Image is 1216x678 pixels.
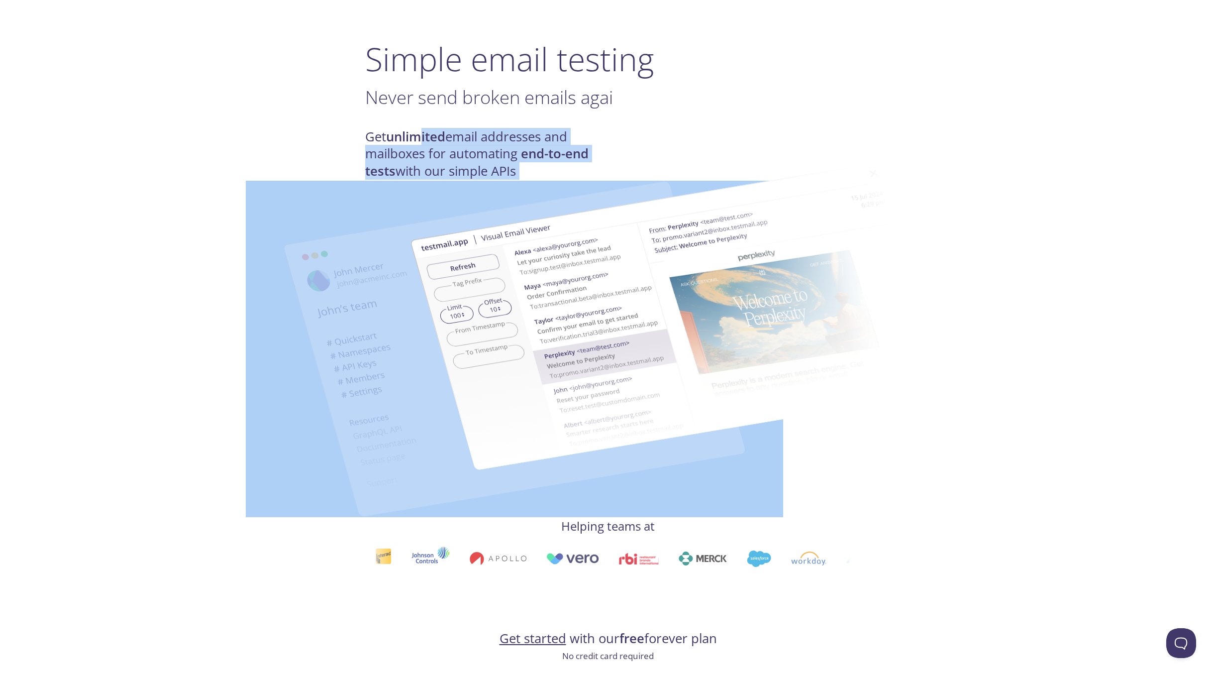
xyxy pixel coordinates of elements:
[386,128,445,145] strong: unlimited
[365,128,608,180] h4: Get email addresses and mailboxes for automating with our simple APIs
[500,630,566,647] a: Get started
[619,630,644,647] strong: free
[468,552,525,565] img: apollo
[246,181,783,518] img: testmail-email-viewer
[365,85,613,110] span: Never send broken emails agai
[410,547,448,570] img: johnsoncontrols
[365,145,589,179] strong: end-to-end tests
[365,518,851,534] h4: Helping teams at
[746,551,770,567] img: salesforce
[790,552,825,565] img: workday
[678,552,726,565] img: merck
[374,548,390,569] img: interac
[545,553,598,565] img: vero
[1166,628,1196,658] iframe: Help Scout Beacon - Open
[410,148,947,485] img: testmail-email-viewer
[365,40,851,78] h1: Simple email testing
[365,650,851,663] p: No credit card required
[617,553,657,565] img: rbi
[365,630,851,647] h4: with our forever plan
